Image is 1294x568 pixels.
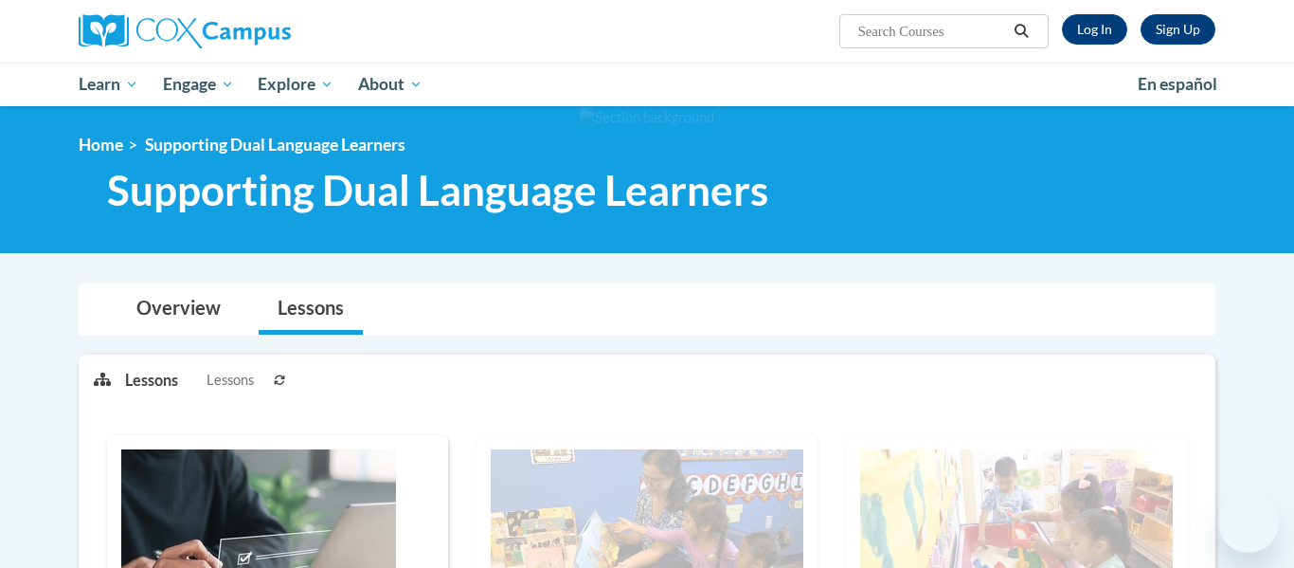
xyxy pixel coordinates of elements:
img: Cox Campus [79,14,291,48]
a: Log In [1062,14,1127,45]
span: Supporting Dual Language Learners [145,135,405,155]
a: Cox Campus [79,14,439,48]
span: About [358,73,422,96]
input: Search Courses [856,20,1008,43]
iframe: Button to launch messaging window [1218,492,1279,553]
span: En español [1138,74,1217,94]
a: Lessons [259,284,363,335]
a: About [346,63,435,106]
button: Search [1008,20,1036,43]
a: Engage [151,63,246,106]
span: Learn [79,73,138,96]
span: Supporting Dual Language Learners [107,165,768,215]
span: Explore [258,73,333,96]
a: Overview [117,284,240,335]
img: Section background [580,107,714,128]
a: Learn [66,63,151,106]
span: Lessons [207,370,254,391]
p: Lessons [125,370,178,391]
i:  [1014,25,1031,39]
a: En español [1125,64,1230,104]
span: Engage [163,73,234,96]
a: Register [1141,14,1215,45]
a: Home [79,135,123,155]
div: Main menu [50,63,1244,106]
a: Explore [245,63,346,106]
